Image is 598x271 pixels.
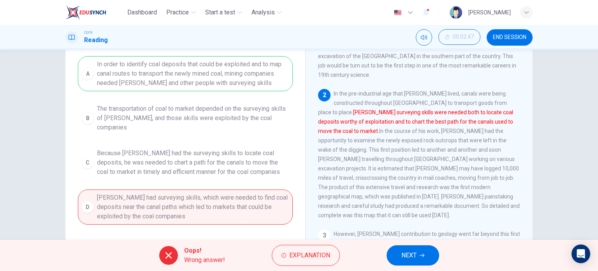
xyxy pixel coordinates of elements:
div: Hide [438,29,480,46]
img: en [393,10,403,16]
button: NEXT [387,245,439,266]
button: Start a test [202,5,245,19]
span: Dashboard [127,8,157,17]
span: Start a test [205,8,235,17]
div: Mute [416,29,432,46]
div: Open Intercom Messenger [572,244,590,263]
span: 00:02:47 [453,34,474,40]
button: Explanation [272,245,340,266]
span: Explanation [289,250,330,261]
font: [PERSON_NAME] surveying skills were needed both to locate coal deposits worthy of exploitation an... [318,109,513,134]
button: Practice [163,5,199,19]
button: 00:02:47 [438,29,480,45]
button: Analysis [248,5,285,19]
img: EduSynch logo [65,5,106,20]
button: END SESSION [487,29,533,46]
span: Oops! [184,246,225,255]
span: NEXT [401,250,417,261]
span: Wrong answer! [184,255,225,265]
span: In the pre-industrial age that [PERSON_NAME] lived, canals were being constructed throughout [GEO... [318,90,520,218]
img: Profile picture [450,6,462,19]
span: CEFR [84,30,92,35]
div: [PERSON_NAME] [468,8,511,17]
a: EduSynch logo [65,5,124,20]
span: Analysis [252,8,275,17]
div: 3 [318,229,331,242]
button: Dashboard [124,5,160,19]
span: Practice [166,8,189,17]
span: END SESSION [493,34,526,41]
h1: Reading [84,35,108,45]
div: 2 [318,89,331,101]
